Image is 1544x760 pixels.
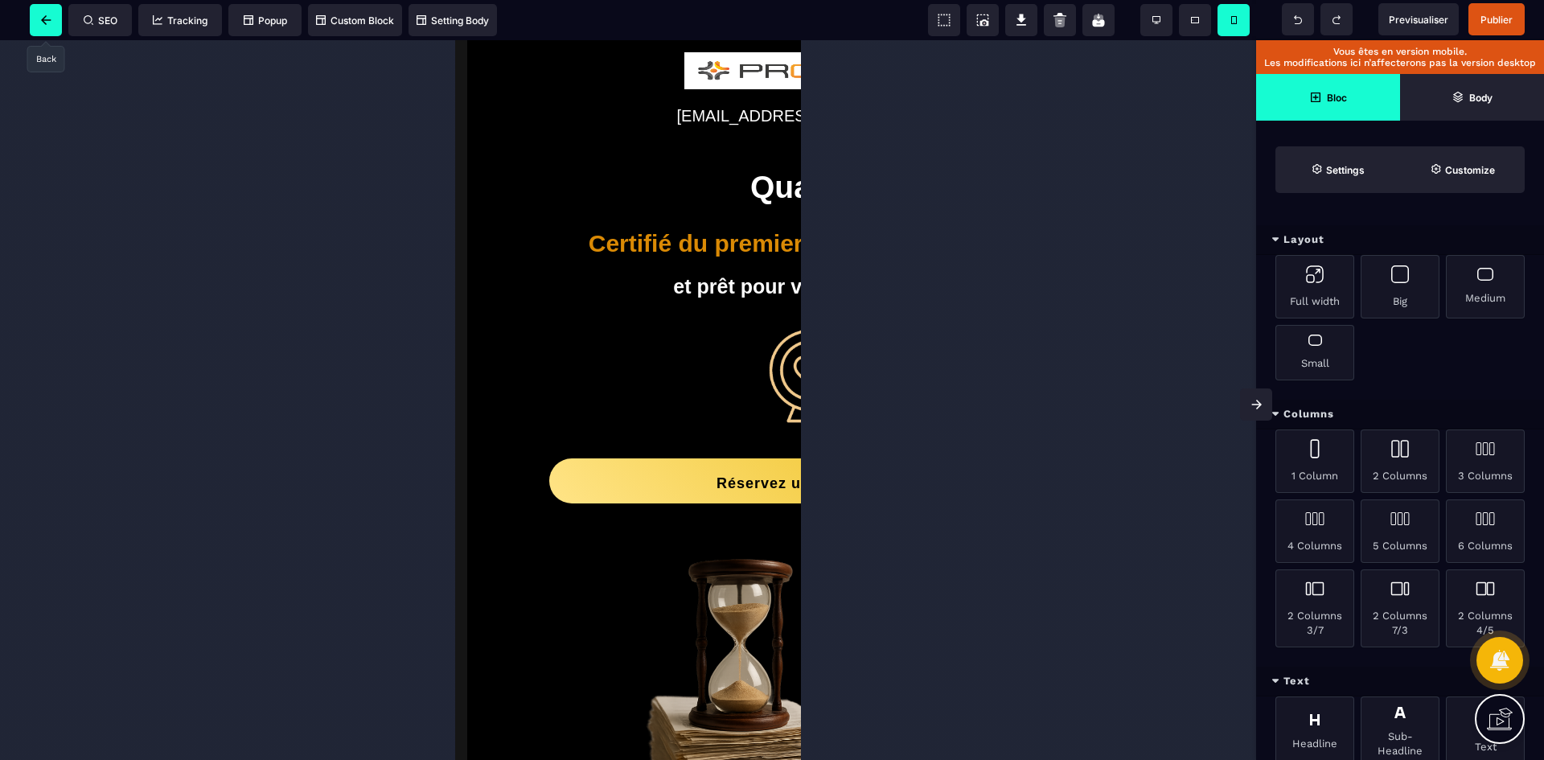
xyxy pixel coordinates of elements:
div: 3 Columns [1446,429,1525,493]
strong: Bloc [1327,92,1347,104]
b: Certifié du premier coup, rapidement ... [133,190,582,216]
p: Vous êtes en version mobile. [1264,46,1536,57]
span: Custom Block [316,14,394,27]
span: Open Layer Manager [1400,74,1544,121]
div: 6 Columns [1446,499,1525,563]
div: Columns [1256,400,1544,429]
img: 92ef1b41aa5dc875a9f0b1580ab26380_Logo_Proxiane_Final.png [229,12,487,49]
div: Medium [1446,255,1525,318]
strong: Body [1469,92,1493,104]
div: 2 Columns 3/7 [1275,569,1354,647]
span: Previsualiser [1389,14,1448,26]
div: 5 Columns [1361,499,1439,563]
div: Small [1275,325,1354,380]
div: Layout [1256,225,1544,255]
div: Text [1256,667,1544,696]
span: Open Blocks [1256,74,1400,121]
p: Les modifications ici n’affecterons pas la version desktop [1264,57,1536,68]
span: Tracking [153,14,207,27]
span: Open Style Manager [1400,146,1525,193]
img: 184210e047c06fd5bc12ddb28e3bbffc_Cible.png [290,262,426,398]
span: Preview [1378,3,1459,35]
div: Big [1361,255,1439,318]
div: Full width [1275,255,1354,318]
text: [EMAIL_ADDRESS][DOMAIN_NAME] [36,63,680,89]
div: 2 Columns 7/3 [1361,569,1439,647]
span: Screenshot [967,4,999,36]
span: SEO [84,14,117,27]
span: Popup [244,14,287,27]
div: 4 Columns [1275,499,1354,563]
div: 2 Columns 4/5 [1446,569,1525,647]
div: 2 Columns [1361,429,1439,493]
h1: Qualiopi [36,129,680,173]
div: 1 Column [1275,429,1354,493]
strong: Customize [1445,164,1495,176]
button: Réservez un rendez-vous [94,418,622,463]
b: et prêt pour vos futurs audits [218,235,497,257]
span: Setting Body [417,14,489,27]
span: View components [928,4,960,36]
span: Publier [1480,14,1513,26]
span: Settings [1275,146,1400,193]
strong: Settings [1326,164,1365,176]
